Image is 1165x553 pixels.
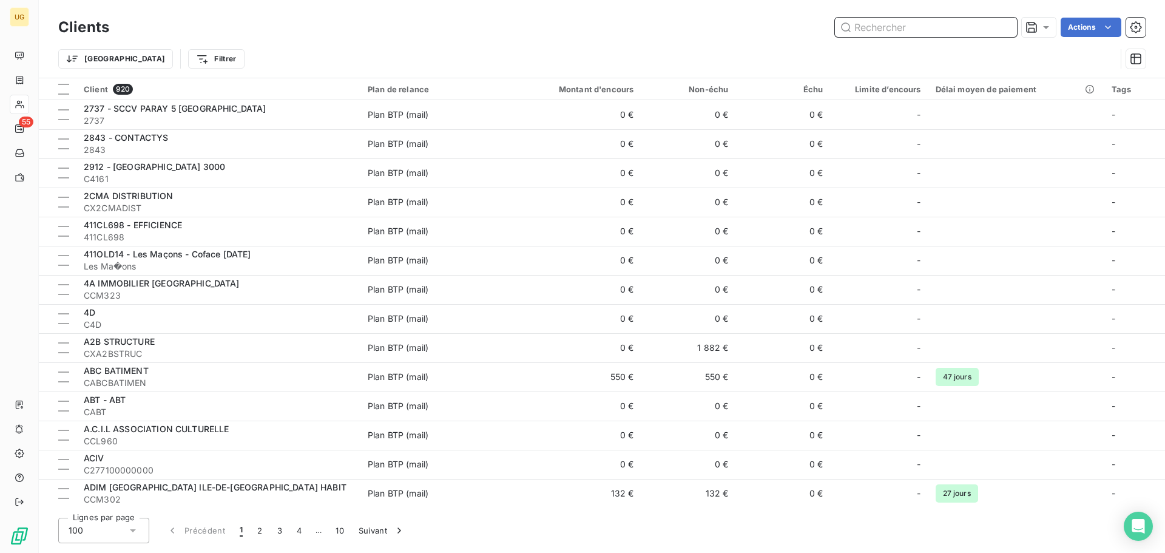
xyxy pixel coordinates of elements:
[641,362,735,392] td: 550 €
[84,220,182,230] span: 411CL698 - EFFICIENCE
[84,103,266,114] span: 2737 - SCCV PARAY 5 [GEOGRAPHIC_DATA]
[917,458,920,470] span: -
[641,188,735,217] td: 0 €
[514,362,641,392] td: 550 €
[351,518,413,543] button: Suivant
[917,283,920,296] span: -
[735,275,830,304] td: 0 €
[917,254,920,266] span: -
[368,429,428,441] div: Plan BTP (mail)
[84,482,346,492] span: ADIM [GEOGRAPHIC_DATA] ILE-DE-[GEOGRAPHIC_DATA] HABIT
[735,333,830,362] td: 0 €
[641,275,735,304] td: 0 €
[84,132,168,143] span: 2843 - CONTACTYS
[735,217,830,246] td: 0 €
[735,421,830,450] td: 0 €
[1112,84,1158,94] div: Tags
[641,450,735,479] td: 0 €
[368,84,507,94] div: Plan de relance
[641,217,735,246] td: 0 €
[917,109,920,121] span: -
[84,144,353,156] span: 2843
[1112,109,1115,120] span: -
[835,18,1017,37] input: Rechercher
[936,484,978,503] span: 27 jours
[84,173,353,185] span: C4161
[917,167,920,179] span: -
[84,260,353,273] span: Les Ma�ons
[917,429,920,441] span: -
[648,84,728,94] div: Non-échu
[514,246,641,275] td: 0 €
[84,115,353,127] span: 2737
[514,450,641,479] td: 0 €
[514,188,641,217] td: 0 €
[84,249,251,259] span: 411OLD14 - Les Maçons - Coface [DATE]
[270,518,289,543] button: 3
[917,487,920,500] span: -
[10,7,29,27] div: UG
[84,424,229,434] span: A.C.I.L ASSOCIATION CULTURELLE
[1112,371,1115,382] span: -
[84,202,353,214] span: CX2CMADIST
[309,521,328,540] span: …
[521,84,633,94] div: Montant d'encours
[735,100,830,129] td: 0 €
[1112,401,1115,411] span: -
[735,129,830,158] td: 0 €
[19,117,33,127] span: 55
[328,518,351,543] button: 10
[1112,459,1115,469] span: -
[917,196,920,208] span: -
[368,254,428,266] div: Plan BTP (mail)
[368,487,428,500] div: Plan BTP (mail)
[159,518,232,543] button: Précédent
[735,450,830,479] td: 0 €
[514,217,641,246] td: 0 €
[917,342,920,354] span: -
[917,400,920,412] span: -
[514,479,641,508] td: 132 €
[368,167,428,179] div: Plan BTP (mail)
[1112,313,1115,324] span: -
[1112,255,1115,265] span: -
[1112,138,1115,149] span: -
[735,479,830,508] td: 0 €
[641,479,735,508] td: 132 €
[735,158,830,188] td: 0 €
[368,400,428,412] div: Plan BTP (mail)
[240,524,243,537] span: 1
[368,371,428,383] div: Plan BTP (mail)
[289,518,309,543] button: 4
[84,435,353,447] span: CCL960
[69,524,83,537] span: 100
[84,191,174,201] span: 2CMA DISTRIBUTION
[368,109,428,121] div: Plan BTP (mail)
[514,421,641,450] td: 0 €
[1124,512,1153,541] div: Open Intercom Messenger
[84,231,353,243] span: 411CL698
[1112,284,1115,294] span: -
[936,368,979,386] span: 47 jours
[368,196,428,208] div: Plan BTP (mail)
[917,313,920,325] span: -
[84,290,353,302] span: CCM323
[368,313,428,325] div: Plan BTP (mail)
[1061,18,1121,37] button: Actions
[232,518,250,543] button: 1
[84,406,353,418] span: CABT
[84,336,155,347] span: A2B STRUCTURE
[84,278,240,288] span: 4A IMMOBILIER [GEOGRAPHIC_DATA]
[641,100,735,129] td: 0 €
[641,158,735,188] td: 0 €
[58,49,173,69] button: [GEOGRAPHIC_DATA]
[250,518,269,543] button: 2
[84,395,126,405] span: ABT - ABT
[641,333,735,362] td: 1 882 €
[514,392,641,421] td: 0 €
[735,246,830,275] td: 0 €
[84,377,353,389] span: CABCBATIMEN
[743,84,823,94] div: Échu
[641,129,735,158] td: 0 €
[84,161,225,172] span: 2912 - [GEOGRAPHIC_DATA] 3000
